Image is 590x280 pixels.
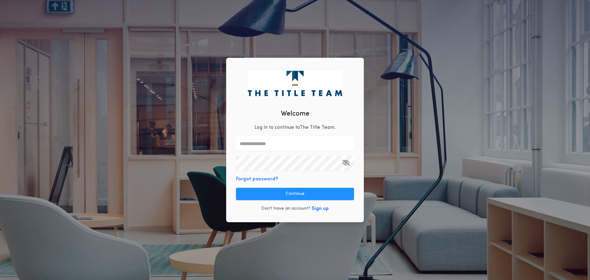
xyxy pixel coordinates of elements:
[236,188,354,200] button: Continue
[254,124,336,131] p: Log in to continue to The Title Team .
[236,175,278,183] button: Forgot password?
[261,206,310,212] p: Don't have an account?
[342,156,350,171] button: Open Keeper Popup
[248,71,342,96] img: logo
[281,109,309,119] h2: Welcome
[236,156,354,171] input: Open Keeper Popup
[312,205,329,212] button: Sign up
